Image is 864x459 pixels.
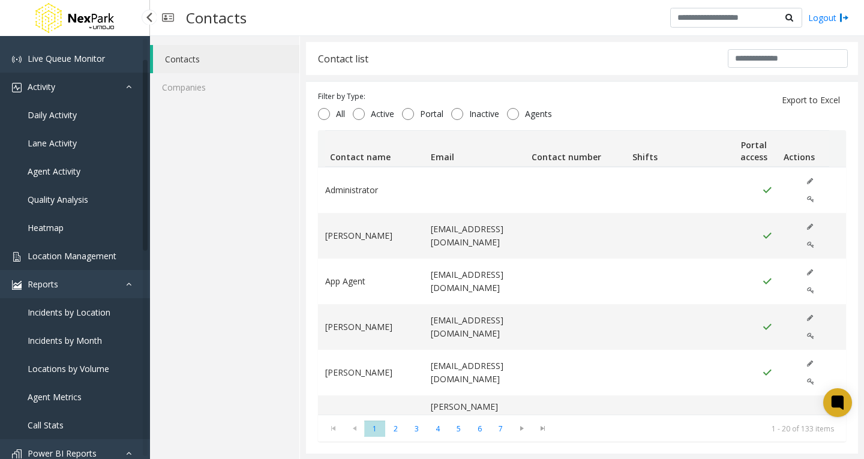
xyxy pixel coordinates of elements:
[424,304,529,350] td: [EMAIL_ADDRESS][DOMAIN_NAME]
[514,424,530,433] span: Go to the next page
[150,73,299,101] a: Companies
[762,368,772,377] img: Portal Access Active
[779,131,829,167] th: Actions
[800,327,821,345] button: Edit Portal Access (disabled)
[153,45,299,73] a: Contacts
[451,108,463,120] input: Inactive
[507,108,519,120] input: Agents
[511,420,532,437] span: Go to the next page
[800,236,821,254] button: Edit Portal Access (disabled)
[28,335,102,346] span: Incidents by Month
[385,421,406,437] span: Page 2
[527,131,628,167] th: Contact number
[427,421,448,437] span: Page 4
[318,51,368,67] div: Contact list
[424,395,529,459] td: [PERSON_NAME][EMAIL_ADDRESS][PERSON_NAME][DOMAIN_NAME]
[426,131,527,167] th: Email
[365,108,400,120] span: Active
[775,91,847,110] button: Export to Excel
[628,131,728,167] th: Shifts
[800,409,820,427] button: Edit (disabled)
[424,350,529,395] td: [EMAIL_ADDRESS][DOMAIN_NAME]
[364,421,385,437] span: Page 1
[28,391,82,403] span: Agent Metrics
[28,166,80,177] span: Agent Activity
[28,222,64,233] span: Heatmap
[28,278,58,290] span: Reports
[12,449,22,459] img: 'icon'
[12,55,22,64] img: 'icon'
[800,355,820,373] button: Edit (disabled)
[463,108,505,120] span: Inactive
[469,421,490,437] span: Page 6
[560,424,834,434] kendo-pager-info: 1 - 20 of 133 items
[519,108,558,120] span: Agents
[28,81,55,92] span: Activity
[318,167,424,213] td: Administrator
[28,307,110,318] span: Incidents by Location
[318,108,330,120] input: All
[800,172,820,190] button: Edit (disabled)
[12,252,22,262] img: 'icon'
[28,53,105,64] span: Live Queue Monitor
[414,108,449,120] span: Portal
[839,11,849,24] img: logout
[12,83,22,92] img: 'icon'
[325,131,426,167] th: Contact name
[318,259,424,304] td: App Agent
[490,421,511,437] span: Page 7
[28,194,88,205] span: Quality Analysis
[28,363,109,374] span: Locations by Volume
[800,218,820,236] button: Edit (disabled)
[318,304,424,350] td: [PERSON_NAME]
[728,131,779,167] th: Portal access
[28,137,77,149] span: Lane Activity
[318,213,424,259] td: [PERSON_NAME]
[532,420,553,437] span: Go to the last page
[800,309,820,327] button: Edit (disabled)
[800,190,821,208] button: Edit Portal Access (disabled)
[353,108,365,120] input: Active
[12,280,22,290] img: 'icon'
[535,424,551,433] span: Go to the last page
[330,108,351,120] span: All
[406,421,427,437] span: Page 3
[762,185,772,195] img: Portal Access Active
[762,277,772,286] img: Portal Access Active
[318,130,846,415] div: Data table
[28,448,97,459] span: Power BI Reports
[162,3,174,32] img: pageIcon
[180,3,253,32] h3: Contacts
[318,350,424,395] td: [PERSON_NAME]
[800,263,820,281] button: Edit (disabled)
[762,322,772,332] img: Portal Access Active
[448,421,469,437] span: Page 5
[28,419,64,431] span: Call Stats
[800,281,821,299] button: Edit Portal Access (disabled)
[28,109,77,121] span: Daily Activity
[762,231,772,241] img: Portal Access Active
[318,91,558,102] div: Filter by Type:
[402,108,414,120] input: Portal
[424,213,529,259] td: [EMAIL_ADDRESS][DOMAIN_NAME]
[318,395,424,459] td: [PERSON_NAME]
[424,259,529,304] td: [EMAIL_ADDRESS][DOMAIN_NAME]
[800,373,821,391] button: Edit Portal Access (disabled)
[808,11,849,24] a: Logout
[28,250,116,262] span: Location Management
